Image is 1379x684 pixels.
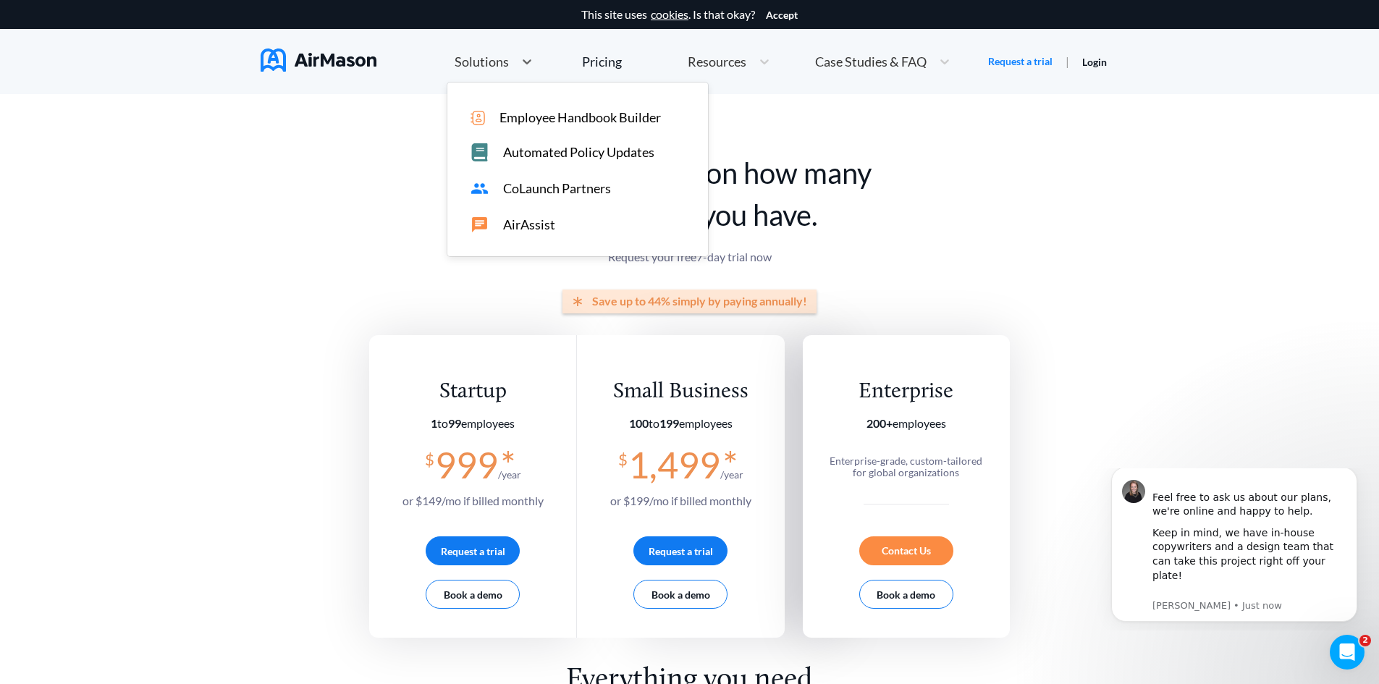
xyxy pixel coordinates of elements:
[822,379,990,405] div: Enterprise
[435,443,498,486] span: 999
[369,250,1010,263] p: Request your free 7 -day trial now
[859,580,953,609] button: Book a demo
[859,536,953,565] div: Contact Us
[688,55,746,68] span: Resources
[402,417,544,430] section: employees
[633,580,728,609] button: Book a demo
[402,494,544,507] span: or $ 149 /mo if billed monthly
[426,580,520,609] button: Book a demo
[822,417,990,430] section: employees
[63,131,257,144] p: Message from Holly, sent Just now
[988,54,1053,69] a: Request a trial
[503,145,654,160] span: Automated Policy Updates
[1330,635,1365,670] iframe: Intercom live chat
[471,111,485,125] img: icon
[426,536,520,565] button: Request a trial
[629,416,679,430] span: to
[402,379,544,405] div: Startup
[659,416,679,430] b: 199
[1089,468,1379,630] iframe: Intercom notifications message
[63,8,257,51] div: Feel free to ask us about our plans, we're online and happy to help.
[815,55,927,68] span: Case Studies & FAQ
[766,9,798,21] button: Accept cookies
[582,48,622,75] a: Pricing
[628,443,720,486] span: 1,499
[582,55,622,68] div: Pricing
[610,417,751,430] section: employees
[503,217,555,232] span: AirAssist
[633,536,728,565] button: Request a trial
[503,181,611,196] span: CoLaunch Partners
[499,110,661,125] span: Employee Handbook Builder
[651,8,688,21] a: cookies
[369,152,1010,236] h1: Pricing is based on how many employees you have.
[261,48,376,72] img: AirMason Logo
[592,295,807,308] span: Save up to 44% simply by paying annually!
[1066,54,1069,68] span: |
[448,416,461,430] b: 99
[63,58,257,129] div: Keep in mind, we have in-house copywriters and a design team that can take this project right off...
[63,8,257,129] div: Message content
[33,12,56,35] img: Profile image for Holly
[629,416,649,430] b: 100
[1359,635,1371,646] span: 2
[455,55,509,68] span: Solutions
[425,444,434,468] span: $
[1082,56,1107,68] a: Login
[431,416,461,430] span: to
[610,379,751,405] div: Small Business
[610,494,751,507] span: or $ 199 /mo if billed monthly
[866,416,893,430] b: 200+
[431,416,437,430] b: 1
[830,455,982,478] span: Enterprise-grade, custom-tailored for global organizations
[618,444,628,468] span: $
